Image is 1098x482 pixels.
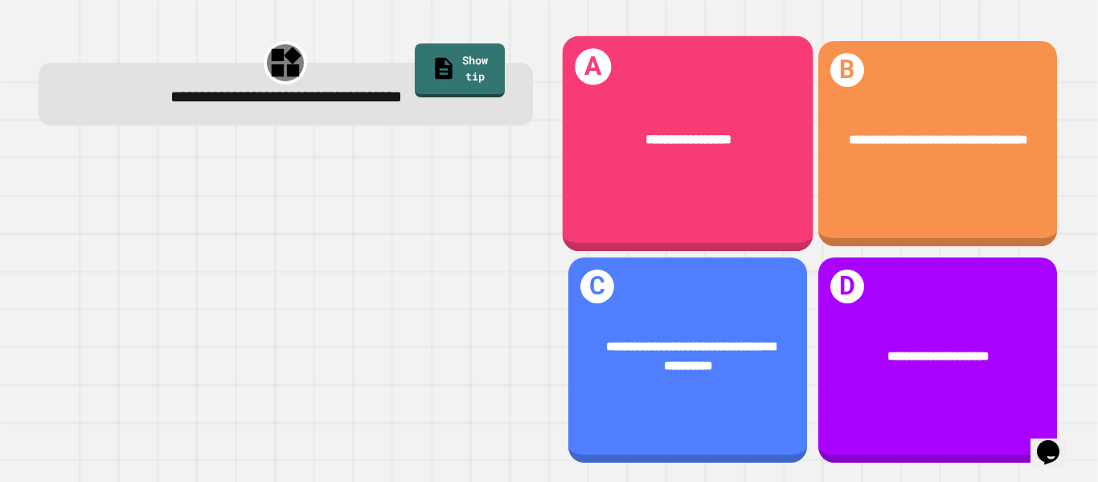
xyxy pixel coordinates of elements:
h1: C [580,270,615,304]
h1: B [830,53,865,88]
h1: A [575,48,611,84]
h1: D [830,270,865,304]
iframe: chat widget [1030,418,1082,466]
a: Show tip [415,43,505,97]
